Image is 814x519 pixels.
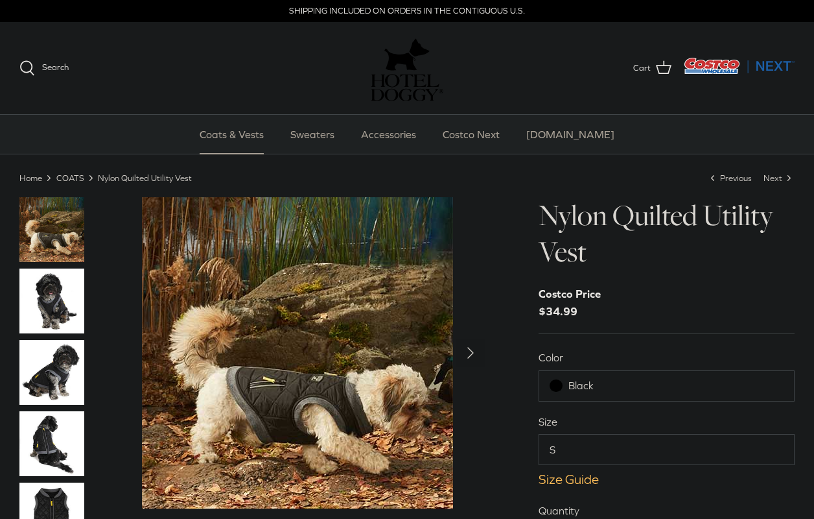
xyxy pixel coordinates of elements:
a: Nylon Quilted Utility Vest [98,173,192,182]
a: Costco Next [431,115,511,154]
a: Thumbnail Link [19,197,84,262]
label: Color [539,350,795,365]
label: Size [539,415,795,429]
span: S [539,442,581,457]
img: hoteldoggy.com [384,35,430,74]
a: Cart [633,60,671,77]
a: Show Gallery [110,197,485,509]
a: Coats & Vests [188,115,275,154]
span: $34.99 [539,285,614,320]
a: Home [19,173,42,182]
span: Black [568,380,594,391]
a: Previous [708,173,754,182]
a: Thumbnail Link [19,411,84,476]
nav: Breadcrumbs [19,172,795,184]
a: COATS [56,173,84,182]
a: Next [763,173,795,182]
label: Quantity [539,503,795,518]
img: Costco Next [684,58,795,74]
a: Visit Costco Next [684,66,795,76]
div: Costco Price [539,285,601,303]
a: Thumbnail Link [19,340,84,405]
span: Next [763,173,782,182]
span: S [539,434,795,465]
h1: Nylon Quilted Utility Vest [539,197,795,271]
a: hoteldoggy.com hoteldoggycom [371,35,443,101]
span: Search [42,62,69,72]
button: Next [456,339,485,367]
a: Thumbnail Link [19,269,84,333]
span: Previous [720,173,752,182]
span: Black [539,379,620,392]
img: hoteldoggycom [371,74,443,101]
span: Black [539,370,795,402]
span: Cart [633,62,651,75]
a: [DOMAIN_NAME] [515,115,626,154]
a: Search [19,60,69,76]
a: Size Guide [539,472,795,487]
a: Accessories [349,115,428,154]
a: Sweaters [279,115,346,154]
